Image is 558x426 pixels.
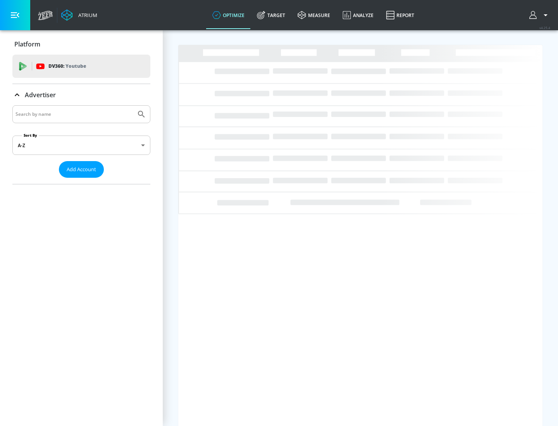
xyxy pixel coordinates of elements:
[206,1,251,29] a: optimize
[25,91,56,99] p: Advertiser
[61,9,97,21] a: Atrium
[59,161,104,178] button: Add Account
[65,62,86,70] p: Youtube
[12,33,150,55] div: Platform
[14,40,40,48] p: Platform
[380,1,420,29] a: Report
[539,26,550,30] span: v 4.25.4
[12,84,150,106] div: Advertiser
[12,178,150,184] nav: list of Advertiser
[15,109,133,119] input: Search by name
[336,1,380,29] a: Analyze
[22,133,39,138] label: Sort By
[75,12,97,19] div: Atrium
[67,165,96,174] span: Add Account
[48,62,86,70] p: DV360:
[291,1,336,29] a: measure
[12,105,150,184] div: Advertiser
[12,55,150,78] div: DV360: Youtube
[12,136,150,155] div: A-Z
[251,1,291,29] a: Target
